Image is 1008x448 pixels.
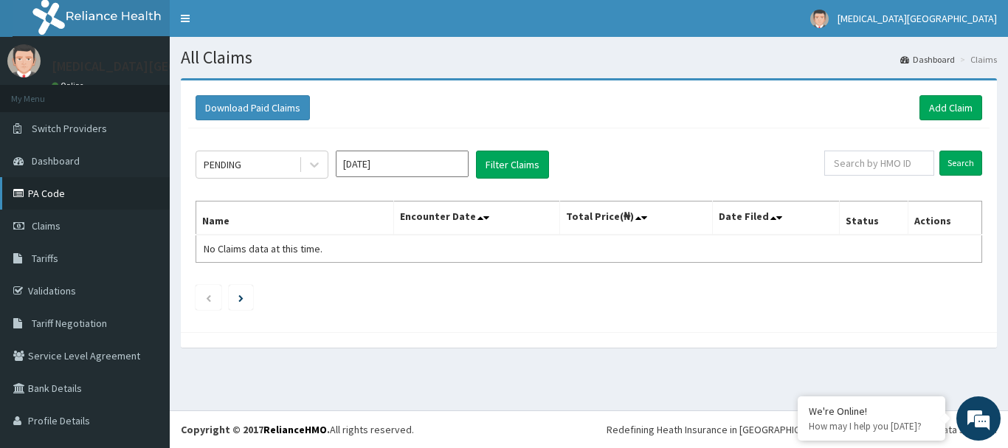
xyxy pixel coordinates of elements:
[32,252,58,265] span: Tariffs
[52,60,270,73] p: [MEDICAL_DATA][GEOGRAPHIC_DATA]
[939,151,982,176] input: Search
[205,291,212,304] a: Previous page
[52,80,87,91] a: Online
[908,201,981,235] th: Actions
[32,122,107,135] span: Switch Providers
[607,422,997,437] div: Redefining Heath Insurance in [GEOGRAPHIC_DATA] using Telemedicine and Data Science!
[838,12,997,25] span: [MEDICAL_DATA][GEOGRAPHIC_DATA]
[263,423,327,436] a: RelianceHMO
[196,201,394,235] th: Name
[204,242,322,255] span: No Claims data at this time.
[810,10,829,28] img: User Image
[181,48,997,67] h1: All Claims
[919,95,982,120] a: Add Claim
[32,219,61,232] span: Claims
[809,420,934,433] p: How may I help you today?
[336,151,469,177] input: Select Month and Year
[181,423,330,436] strong: Copyright © 2017 .
[394,201,559,235] th: Encounter Date
[32,317,107,330] span: Tariff Negotiation
[824,151,934,176] input: Search by HMO ID
[809,404,934,418] div: We're Online!
[956,53,997,66] li: Claims
[32,154,80,168] span: Dashboard
[900,53,955,66] a: Dashboard
[7,44,41,77] img: User Image
[559,201,713,235] th: Total Price(₦)
[476,151,549,179] button: Filter Claims
[204,157,241,172] div: PENDING
[170,410,1008,448] footer: All rights reserved.
[196,95,310,120] button: Download Paid Claims
[840,201,908,235] th: Status
[713,201,840,235] th: Date Filed
[238,291,244,304] a: Next page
